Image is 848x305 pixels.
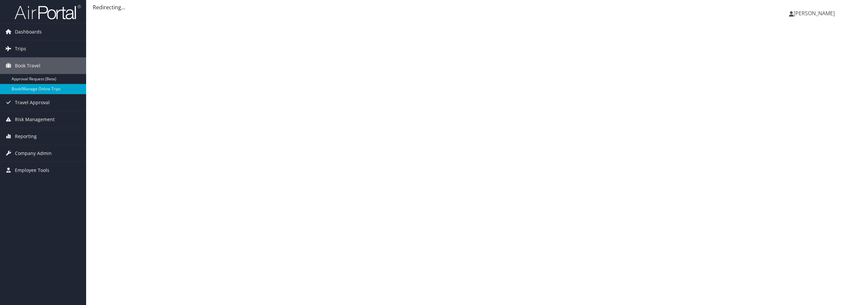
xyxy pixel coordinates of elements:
span: Travel Approval [15,94,50,111]
span: Reporting [15,128,37,145]
span: Book Travel [15,57,40,74]
span: Employee Tools [15,162,49,179]
span: Risk Management [15,111,55,128]
img: airportal-logo.png [15,4,81,20]
span: Company Admin [15,145,52,162]
span: Dashboards [15,24,42,40]
div: Redirecting... [93,3,841,11]
span: Trips [15,40,26,57]
span: [PERSON_NAME] [794,10,835,17]
a: [PERSON_NAME] [789,3,841,23]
